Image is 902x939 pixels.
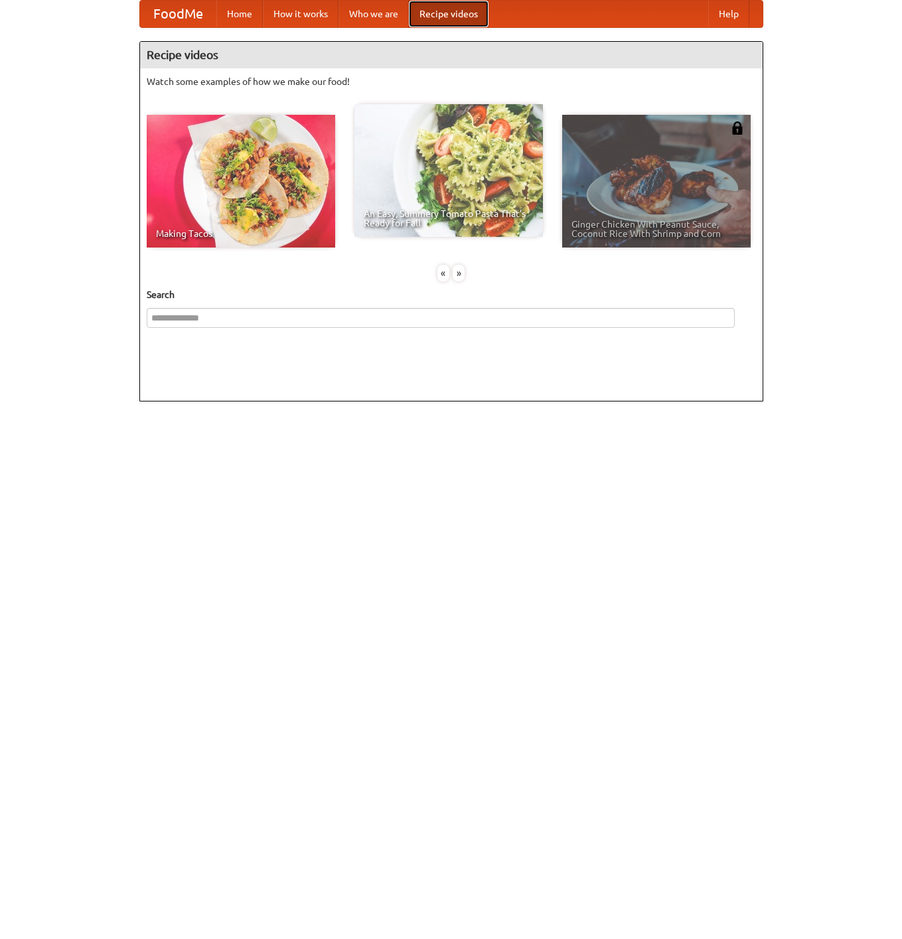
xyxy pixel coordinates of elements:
a: How it works [263,1,338,27]
a: An Easy, Summery Tomato Pasta That's Ready for Fall [354,104,543,237]
h4: Recipe videos [140,42,763,68]
h5: Search [147,288,756,301]
a: Recipe videos [409,1,489,27]
a: Help [708,1,749,27]
a: Who we are [338,1,409,27]
span: Making Tacos [156,229,326,238]
div: » [453,265,465,281]
a: Home [216,1,263,27]
a: Making Tacos [147,115,335,248]
span: An Easy, Summery Tomato Pasta That's Ready for Fall [364,209,534,228]
img: 483408.png [731,121,744,135]
div: « [437,265,449,281]
a: FoodMe [140,1,216,27]
p: Watch some examples of how we make our food! [147,75,756,88]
